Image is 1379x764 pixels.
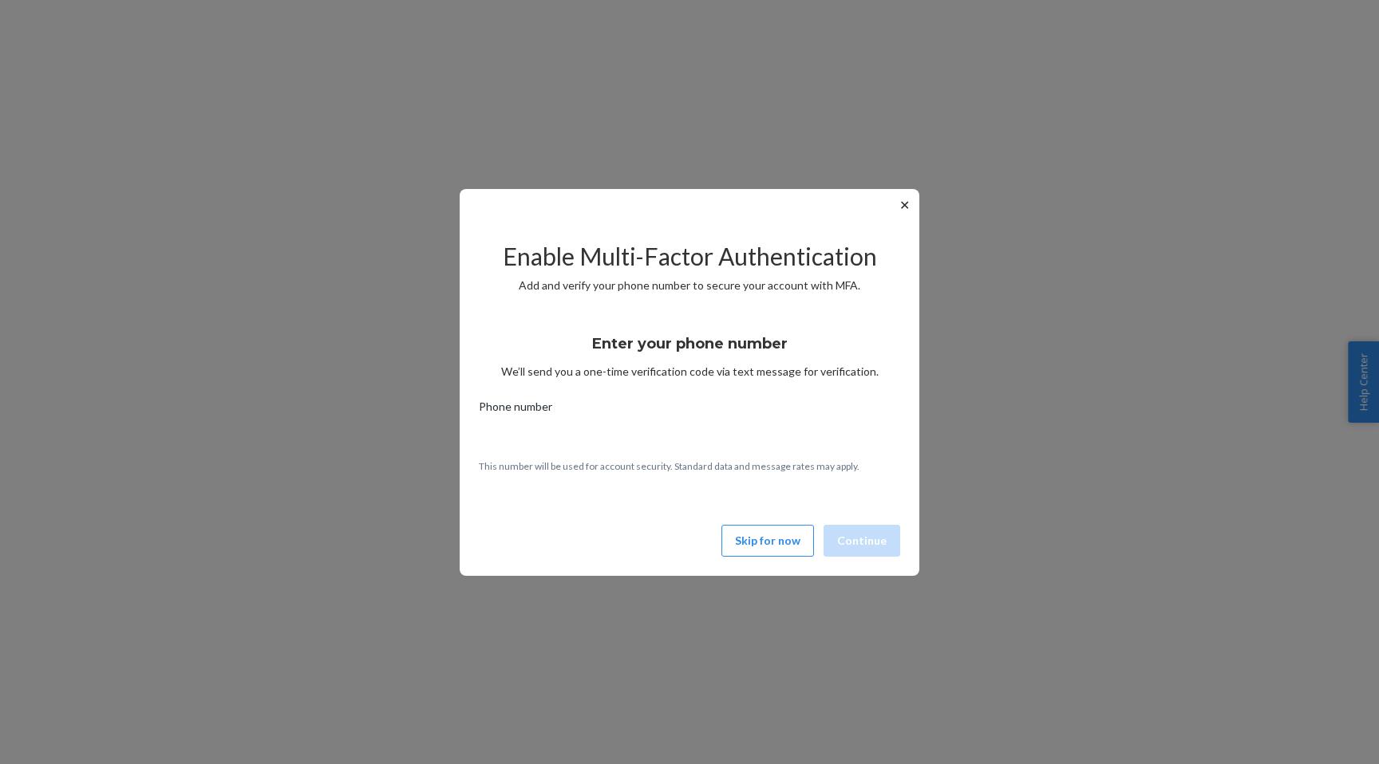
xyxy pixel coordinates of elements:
[479,321,900,380] div: We’ll send you a one-time verification code via text message for verification.
[824,525,900,557] button: Continue
[896,195,913,215] button: ✕
[721,525,814,557] button: Skip for now
[479,399,552,421] span: Phone number
[479,243,900,270] h2: Enable Multi-Factor Authentication
[479,278,900,293] p: Add and verify your phone number to secure your account with MFA.
[592,333,788,354] h3: Enter your phone number
[479,459,900,473] p: This number will be used for account security. Standard data and message rates may apply.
